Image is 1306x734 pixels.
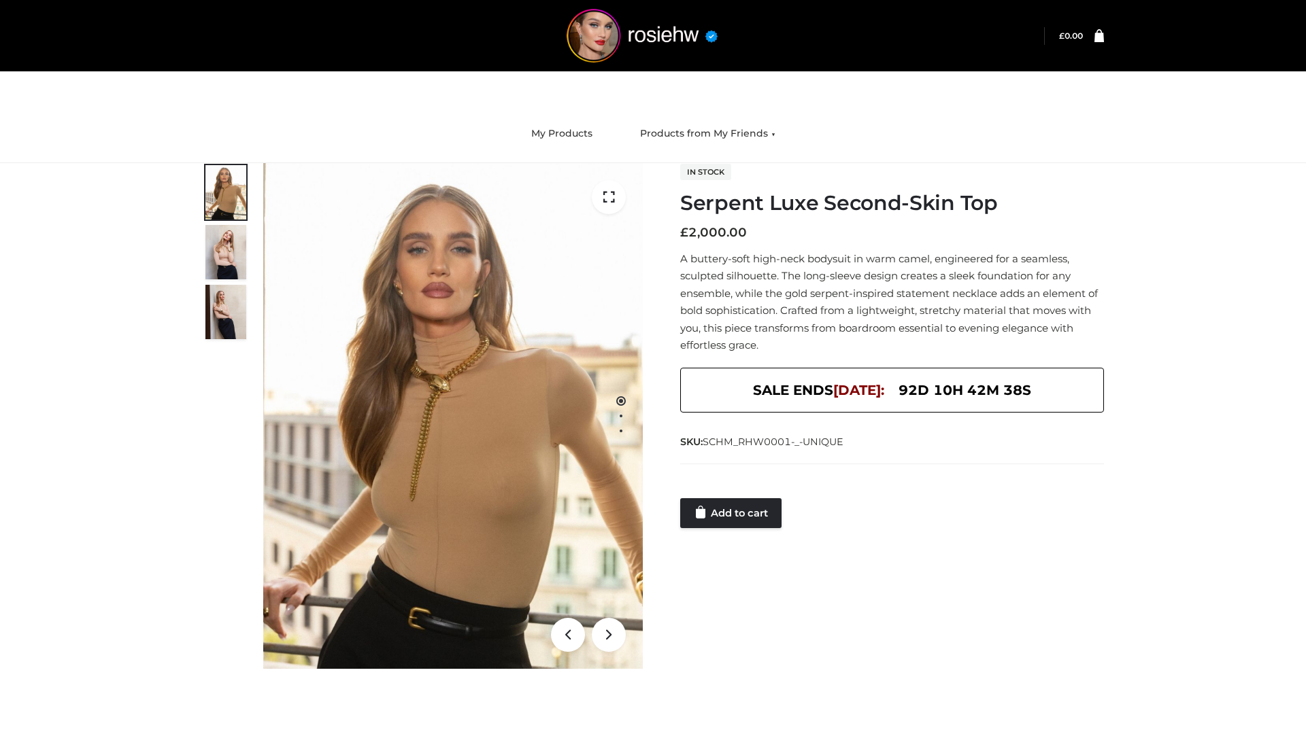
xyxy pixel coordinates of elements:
span: £ [680,225,688,240]
span: [DATE]: [833,382,884,398]
img: Screenshot-2024-10-29-at-6.26.12%E2%80%AFPM.jpg [205,285,246,339]
span: In stock [680,164,731,180]
h1: Serpent Luxe Second-Skin Top [680,191,1104,215]
img: rosiehw [540,9,744,63]
img: Screenshot-2024-10-29-at-6.26.01 PM [263,163,643,669]
p: A buttery-soft high-neck bodysuit in warm camel, engineered for a seamless, sculpted silhouette. ... [680,250,1104,354]
bdi: 0.00 [1059,31,1083,41]
a: Add to cart [680,498,782,528]
span: SCHM_RHW0001-_-UNIQUE [703,436,843,448]
a: £0.00 [1059,31,1083,41]
a: Products from My Friends [630,119,786,149]
span: £ [1059,31,1065,41]
img: Screenshot-2024-10-29-at-6.26.01%E2%80%AFPM.jpg [205,165,246,220]
bdi: 2,000.00 [680,225,747,240]
div: SALE ENDS [680,368,1104,413]
a: My Products [521,119,603,149]
span: SKU: [680,434,845,450]
img: Screenshot-2024-10-29-at-6.25.55%E2%80%AFPM.jpg [205,225,246,279]
span: 92d 10h 42m 38s [899,379,1031,402]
